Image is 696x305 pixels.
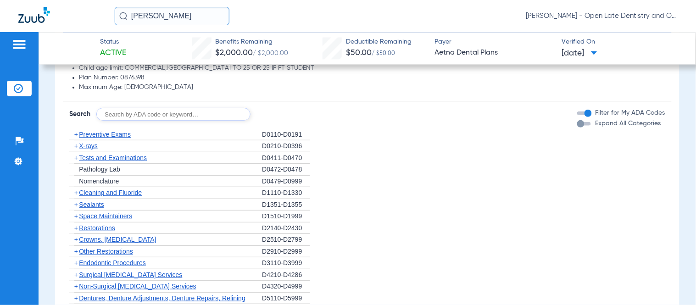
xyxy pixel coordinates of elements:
[74,189,78,196] span: +
[79,74,665,82] li: Plan Number: 0876398
[100,47,126,59] span: Active
[262,257,310,269] div: D3110-D3999
[74,154,78,161] span: +
[100,37,126,47] span: Status
[74,294,78,302] span: +
[262,176,310,188] div: D0479-D0999
[262,164,310,176] div: D0472-D0478
[79,294,245,302] span: Dentures, Denture Adjustments, Denture Repairs, Relining
[79,259,146,266] span: Endodontic Procedures
[74,248,78,255] span: +
[74,142,78,150] span: +
[215,49,253,57] span: $2,000.00
[562,37,681,47] span: Verified On
[79,212,132,220] span: Space Maintainers
[650,261,696,305] iframe: Chat Widget
[372,51,395,56] span: / $50.00
[79,224,115,232] span: Restorations
[115,7,229,25] input: Search for patients
[79,166,120,173] span: Pathology Lab
[435,47,554,59] span: Aetna Dental Plans
[526,11,678,21] span: [PERSON_NAME] - Open Late Dentistry and Orthodontics
[79,248,133,255] span: Other Restorations
[262,234,310,246] div: D2510-D2799
[79,154,147,161] span: Tests and Examinations
[262,222,310,234] div: D2140-D2430
[262,129,310,141] div: D0110-D0191
[435,37,554,47] span: Payer
[79,64,665,72] li: Child age limit: COMMERCIAL,[GEOGRAPHIC_DATA] TO 25 OR 25 IF FT STUDENT
[346,49,372,57] span: $50.00
[79,131,131,138] span: Preventive Exams
[12,39,27,50] img: hamburger-icon
[262,152,310,164] div: D0411-D0470
[74,283,78,290] span: +
[79,177,119,185] span: Nomenclature
[74,236,78,243] span: +
[74,259,78,266] span: +
[346,37,412,47] span: Deductible Remaining
[79,236,156,243] span: Crowns, [MEDICAL_DATA]
[18,7,50,23] img: Zuub Logo
[262,199,310,211] div: D1351-D1355
[79,83,665,92] li: Maximum Age: [DEMOGRAPHIC_DATA]
[79,189,142,196] span: Cleaning and Fluoride
[562,48,597,59] span: [DATE]
[253,50,288,56] span: / $2,000.00
[69,110,90,119] span: Search
[74,201,78,208] span: +
[79,201,104,208] span: Sealants
[79,283,196,290] span: Non-Surgical [MEDICAL_DATA] Services
[262,281,310,293] div: D4320-D4999
[262,140,310,152] div: D0210-D0396
[74,224,78,232] span: +
[79,142,97,150] span: X-rays
[74,212,78,220] span: +
[594,108,665,118] label: Filter for My ADA Codes
[74,271,78,278] span: +
[119,12,128,20] img: Search Icon
[596,120,661,127] span: Expand All Categories
[262,211,310,222] div: D1510-D1999
[79,271,182,278] span: Surgical [MEDICAL_DATA] Services
[74,131,78,138] span: +
[262,269,310,281] div: D4210-D4286
[262,187,310,199] div: D1110-D1330
[215,37,288,47] span: Benefits Remaining
[262,293,310,305] div: D5110-D5999
[262,246,310,258] div: D2910-D2999
[96,108,251,121] input: Search by ADA code or keyword…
